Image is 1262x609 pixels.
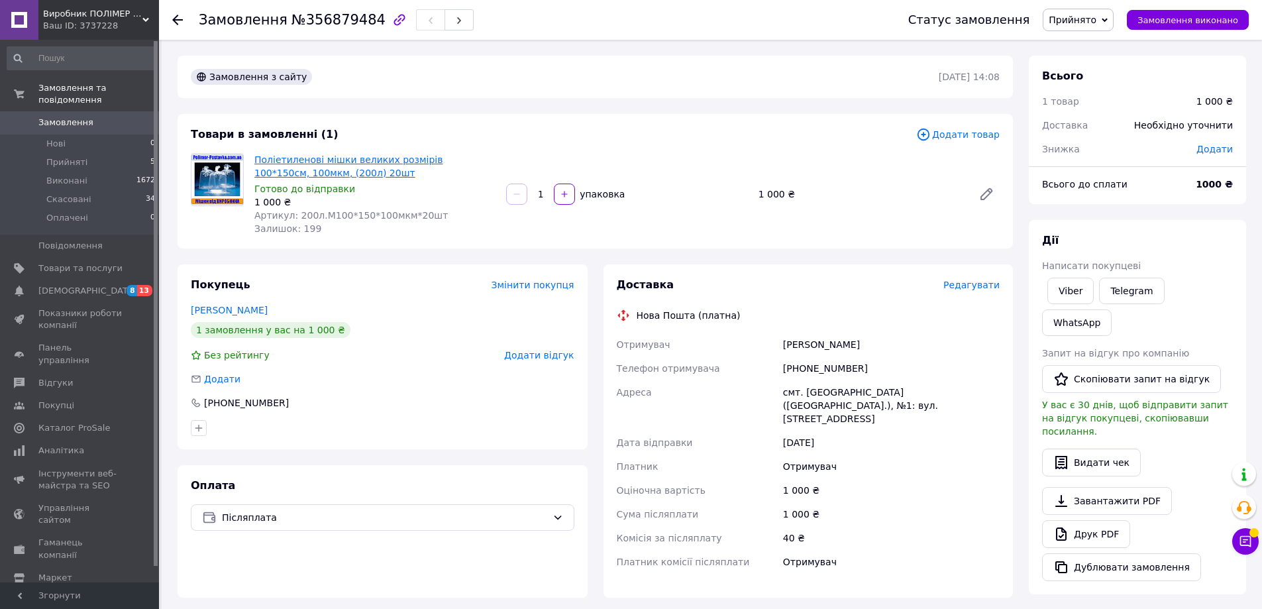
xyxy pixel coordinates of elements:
[1196,179,1233,190] b: 1000 ₴
[753,185,968,203] div: 1 000 ₴
[38,262,123,274] span: Товари та послуги
[617,485,706,496] span: Оціночна вартість
[150,212,155,224] span: 0
[204,350,270,360] span: Без рейтингу
[38,240,103,252] span: Повідомлення
[1047,278,1094,304] a: Viber
[38,307,123,331] span: Показники роботи компанії
[254,210,448,221] span: Артикул: 200л.М100*150*100мкм*20шт
[617,363,720,374] span: Телефон отримувача
[1099,278,1164,304] a: Telegram
[1196,144,1233,154] span: Додати
[492,280,574,290] span: Змінити покупця
[191,305,268,315] a: [PERSON_NAME]
[1137,15,1238,25] span: Замовлення виконано
[46,138,66,150] span: Нові
[46,212,88,224] span: Оплачені
[617,461,658,472] span: Платник
[291,12,386,28] span: №356879484
[204,374,240,384] span: Додати
[617,437,693,448] span: Дата відправки
[617,387,652,398] span: Адреса
[7,46,156,70] input: Пошук
[1042,449,1141,476] button: Видати чек
[191,154,243,205] img: Поліетиленові мішки великих розмірів 100*150см, 100мкм, (200л) 20шт
[43,20,159,32] div: Ваш ID: 3737228
[780,333,1002,357] div: [PERSON_NAME]
[38,117,93,129] span: Замовлення
[1042,120,1088,131] span: Доставка
[617,533,722,543] span: Комісія за післяплату
[38,537,123,561] span: Гаманець компанії
[38,400,74,412] span: Покупці
[1126,111,1241,140] div: Необхідно уточнити
[1049,15,1096,25] span: Прийнято
[38,502,123,526] span: Управління сайтом
[1042,553,1201,581] button: Дублювати замовлення
[38,422,110,434] span: Каталог ProSale
[191,322,350,338] div: 1 замовлення у вас на 1 000 ₴
[137,285,152,296] span: 13
[908,13,1030,27] div: Статус замовлення
[617,278,674,291] span: Доставка
[150,156,155,168] span: 5
[191,69,312,85] div: Замовлення з сайту
[254,223,321,234] span: Залишок: 199
[46,194,91,205] span: Скасовані
[1042,144,1080,154] span: Знижка
[1196,95,1233,108] div: 1 000 ₴
[1042,365,1221,393] button: Скопіювати запит на відгук
[943,280,1000,290] span: Редагувати
[38,82,159,106] span: Замовлення та повідомлення
[222,510,547,525] span: Післяплата
[38,377,73,389] span: Відгуки
[576,188,626,201] div: упаковка
[254,195,496,209] div: 1 000 ₴
[939,72,1000,82] time: [DATE] 14:08
[38,342,123,366] span: Панель управління
[780,550,1002,574] div: Отримувач
[1042,96,1079,107] span: 1 товар
[1042,400,1228,437] span: У вас є 30 днів, щоб відправити запит на відгук покупцеві, скопіювавши посилання.
[38,572,72,584] span: Маркет
[1042,260,1141,271] span: Написати покупцеві
[191,128,339,140] span: Товари в замовленні (1)
[254,184,355,194] span: Готово до відправки
[1042,70,1083,82] span: Всього
[1042,179,1128,190] span: Всього до сплати
[780,526,1002,550] div: 40 ₴
[38,468,123,492] span: Інструменти веб-майстра та SEO
[146,194,155,205] span: 34
[633,309,744,322] div: Нова Пошта (платна)
[973,181,1000,207] a: Редагувати
[150,138,155,150] span: 0
[780,357,1002,380] div: [PHONE_NUMBER]
[617,509,699,520] span: Сума післяплати
[172,13,183,27] div: Повернутися назад
[916,127,1000,142] span: Додати товар
[191,479,235,492] span: Оплата
[617,339,670,350] span: Отримувач
[254,154,443,178] a: Поліетиленові мішки великих розмірів 100*150см, 100мкм, (200л) 20шт
[780,478,1002,502] div: 1 000 ₴
[1042,234,1059,247] span: Дії
[1232,528,1259,555] button: Чат з покупцем
[199,12,288,28] span: Замовлення
[1042,487,1172,515] a: Завантажити PDF
[191,278,250,291] span: Покупець
[1042,520,1130,548] a: Друк PDF
[780,502,1002,526] div: 1 000 ₴
[780,431,1002,455] div: [DATE]
[617,557,750,567] span: Платник комісії післяплати
[504,350,574,360] span: Додати відгук
[127,285,137,296] span: 8
[1042,309,1112,336] a: WhatsApp
[780,455,1002,478] div: Отримувач
[203,396,290,410] div: [PHONE_NUMBER]
[46,175,87,187] span: Виконані
[46,156,87,168] span: Прийняті
[1042,348,1189,359] span: Запит на відгук про компанію
[43,8,142,20] span: Виробник ПОЛІМЕР ПОСТАВКА
[1127,10,1249,30] button: Замовлення виконано
[38,445,84,457] span: Аналітика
